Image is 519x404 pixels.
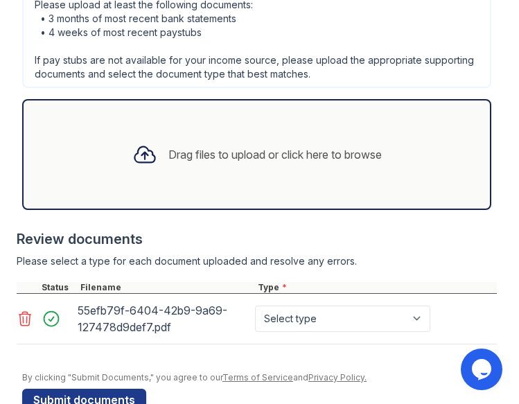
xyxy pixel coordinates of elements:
div: 55efb79f-6404-42b9-9a69-127478d9def7.pdf [78,299,249,338]
div: Status [39,282,78,293]
iframe: chat widget [461,349,505,390]
a: Privacy Policy. [308,372,367,383]
div: Type [255,282,497,293]
div: Please select a type for each document uploaded and resolve any errors. [17,254,497,268]
a: Terms of Service [222,372,293,383]
div: By clicking "Submit Documents," you agree to our and [22,372,497,383]
div: Review documents [17,229,497,249]
div: Drag files to upload or click here to browse [168,146,382,163]
div: Filename [78,282,255,293]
